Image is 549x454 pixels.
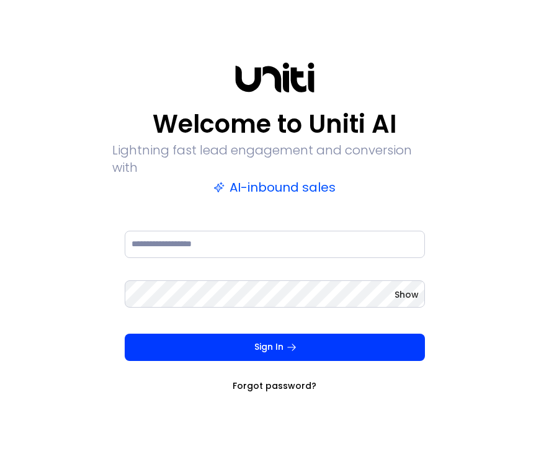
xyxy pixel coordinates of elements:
[112,141,437,176] p: Lightning fast lead engagement and conversion with
[213,179,336,196] p: AI-inbound sales
[395,288,419,301] button: Show
[233,380,316,392] a: Forgot password?
[153,109,396,139] p: Welcome to Uniti AI
[125,334,425,361] button: Sign In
